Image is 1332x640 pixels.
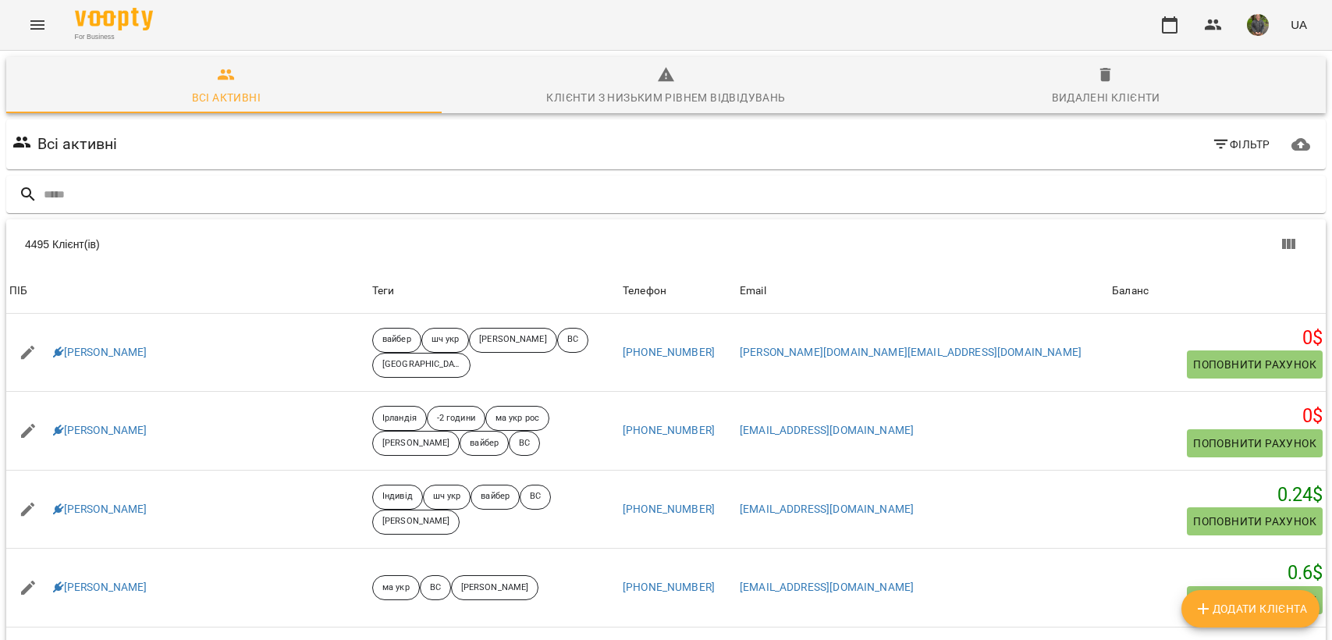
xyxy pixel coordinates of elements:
[1247,14,1269,36] img: 2aca21bda46e2c85bd0f5a74cad084d8.jpg
[382,412,417,425] p: Ірландія
[25,236,685,252] div: 4495 Клієнт(ів)
[469,328,556,353] div: [PERSON_NAME]
[75,8,153,30] img: Voopty Logo
[740,282,766,300] div: Email
[740,282,766,300] div: Sort
[53,502,147,517] a: [PERSON_NAME]
[427,406,485,431] div: -2 години
[382,581,410,595] p: ма укр
[372,328,421,353] div: вайбер
[37,132,118,156] h6: Всі активні
[1187,350,1323,379] button: Поповнити рахунок
[1112,404,1323,428] h5: 0 $
[1187,586,1323,614] button: Поповнити рахунок
[1212,135,1270,154] span: Фільтр
[382,437,449,450] p: [PERSON_NAME]
[9,282,27,300] div: ПІБ
[372,510,460,535] div: [PERSON_NAME]
[6,219,1326,269] div: Table Toolbar
[470,437,499,450] p: вайбер
[1193,512,1316,531] span: Поповнити рахунок
[382,358,460,372] p: [GEOGRAPHIC_DATA]
[460,431,509,456] div: вайбер
[471,485,520,510] div: вайбер
[1284,10,1313,39] button: UA
[481,490,510,503] p: вайбер
[740,581,914,593] a: [EMAIL_ADDRESS][DOMAIN_NAME]
[1112,282,1149,300] div: Sort
[372,406,427,431] div: Ірландія
[1181,590,1320,628] button: Додати клієнта
[623,282,733,300] span: Телефон
[1112,326,1323,350] h5: 0 $
[520,485,551,510] div: ВС
[53,345,147,361] a: [PERSON_NAME]
[623,581,715,593] a: [PHONE_NUMBER]
[1112,282,1149,300] div: Баланс
[557,328,588,353] div: ВС
[372,431,460,456] div: [PERSON_NAME]
[382,333,411,347] p: вайбер
[623,346,715,358] a: [PHONE_NUMBER]
[430,581,441,595] p: ВС
[519,437,530,450] p: ВС
[1112,282,1323,300] span: Баланс
[623,282,666,300] div: Телефон
[1187,507,1323,535] button: Поповнити рахунок
[740,282,1106,300] span: Email
[546,88,785,107] div: Клієнти з низьким рівнем відвідувань
[53,580,147,596] a: [PERSON_NAME]
[372,485,423,510] div: Індивід
[433,490,461,503] p: шч укр
[1112,561,1323,585] h5: 0.6 $
[372,575,420,600] div: ма укр
[75,32,153,42] span: For Business
[461,581,528,595] p: [PERSON_NAME]
[479,333,546,347] p: [PERSON_NAME]
[382,490,413,503] p: Індивід
[1193,355,1316,374] span: Поповнити рахунок
[421,328,470,353] div: шч укр
[1112,483,1323,507] h5: 0.24 $
[437,412,475,425] p: -2 години
[530,490,541,503] p: ВС
[1194,599,1307,618] span: Додати клієнта
[1052,88,1160,107] div: Видалені клієнти
[485,406,549,431] div: ма укр рос
[623,424,715,436] a: [PHONE_NUMBER]
[372,353,471,378] div: [GEOGRAPHIC_DATA]
[740,346,1082,358] a: [PERSON_NAME][DOMAIN_NAME][EMAIL_ADDRESS][DOMAIN_NAME]
[1206,130,1277,158] button: Фільтр
[1270,226,1307,263] button: Показати колонки
[9,282,27,300] div: Sort
[423,485,471,510] div: шч укр
[496,412,539,425] p: ма укр рос
[9,282,366,300] span: ПІБ
[623,503,715,515] a: [PHONE_NUMBER]
[382,515,449,528] p: [PERSON_NAME]
[451,575,538,600] div: [PERSON_NAME]
[192,88,261,107] div: Всі активні
[53,423,147,439] a: [PERSON_NAME]
[740,424,914,436] a: [EMAIL_ADDRESS][DOMAIN_NAME]
[1187,429,1323,457] button: Поповнити рахунок
[509,431,540,456] div: ВС
[1193,434,1316,453] span: Поповнити рахунок
[567,333,578,347] p: ВС
[740,503,914,515] a: [EMAIL_ADDRESS][DOMAIN_NAME]
[420,575,451,600] div: ВС
[1291,16,1307,33] span: UA
[432,333,460,347] p: шч укр
[19,6,56,44] button: Menu
[372,282,616,300] div: Теги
